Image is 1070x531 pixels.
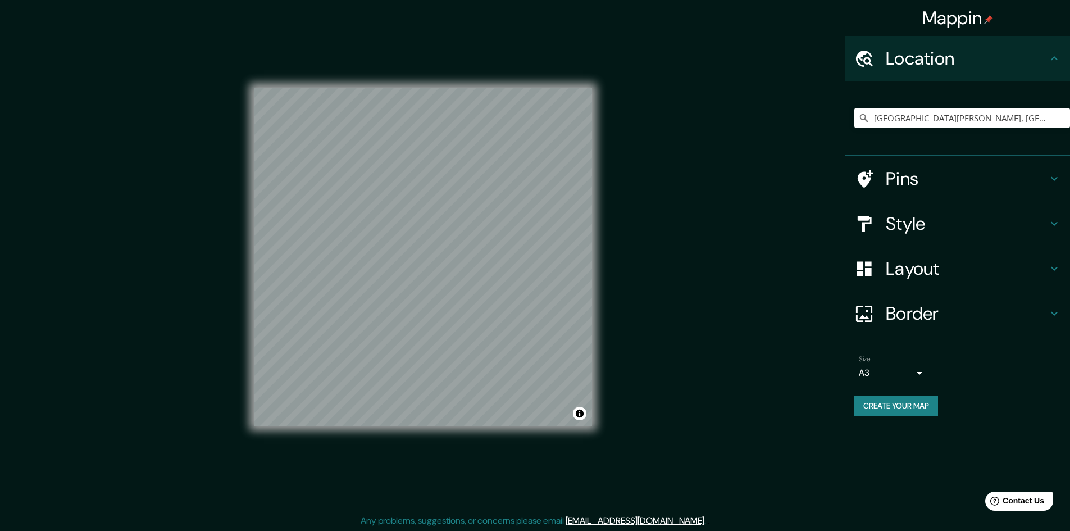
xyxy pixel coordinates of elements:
a: [EMAIL_ADDRESS][DOMAIN_NAME] [566,515,704,527]
h4: Mappin [922,7,994,29]
button: Toggle attribution [573,407,586,420]
div: Pins [845,156,1070,201]
button: Create your map [854,396,938,416]
h4: Pins [886,167,1048,190]
div: Location [845,36,1070,81]
div: . [706,514,708,528]
h4: Layout [886,257,1048,280]
h4: Style [886,212,1048,235]
h4: Border [886,302,1048,325]
iframe: Help widget launcher [970,487,1058,519]
img: pin-icon.png [984,15,993,24]
div: Layout [845,246,1070,291]
div: Border [845,291,1070,336]
div: . [708,514,710,528]
div: Style [845,201,1070,246]
canvas: Map [254,88,592,426]
p: Any problems, suggestions, or concerns please email . [361,514,706,528]
label: Size [859,355,871,364]
input: Pick your city or area [854,108,1070,128]
h4: Location [886,47,1048,70]
div: A3 [859,364,926,382]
